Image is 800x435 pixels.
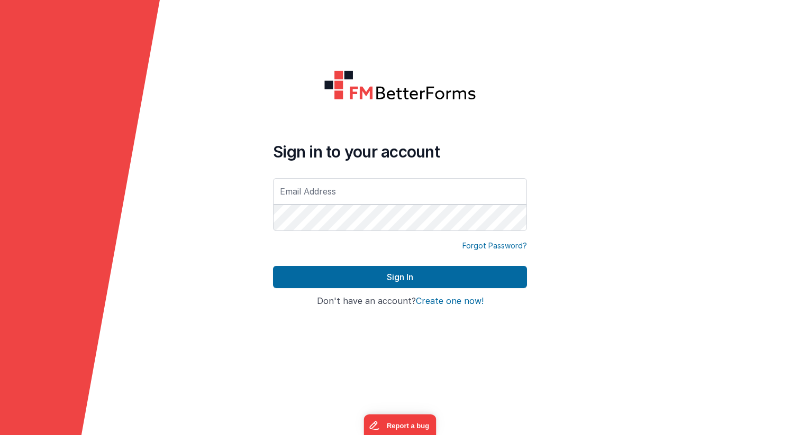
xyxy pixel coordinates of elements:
h4: Don't have an account? [273,297,527,306]
h4: Sign in to your account [273,142,527,161]
button: Create one now! [416,297,484,306]
button: Sign In [273,266,527,288]
a: Forgot Password? [462,240,527,251]
input: Email Address [273,178,527,205]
